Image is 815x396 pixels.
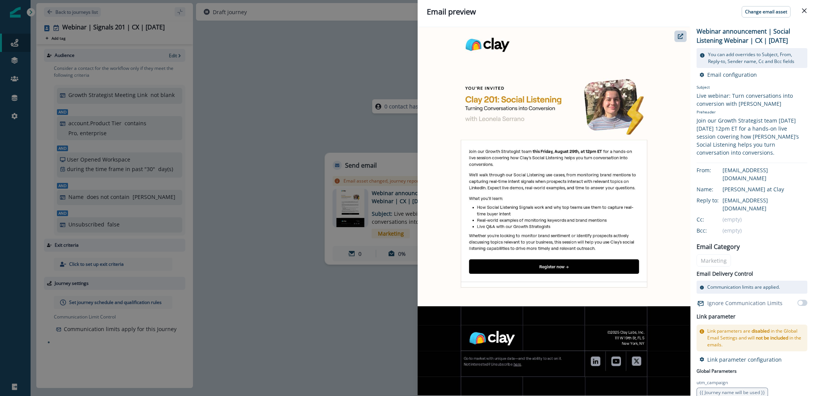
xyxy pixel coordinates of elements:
[697,92,807,108] div: Live webinar: Turn conversations into conversion with [PERSON_NAME]
[697,185,735,193] div: Name:
[697,215,735,223] div: Cc:
[723,185,807,193] div: [PERSON_NAME] at Clay
[697,226,735,234] div: Bcc:
[697,242,740,251] p: Email Category
[697,27,807,45] p: Webinar announcement | Social Listening Webinar | CX | [DATE]
[700,71,757,78] button: Email configuration
[697,379,728,386] p: utm_campaign
[798,5,810,17] button: Close
[723,226,807,234] div: (empty)
[697,116,807,157] div: Join our Growth Strategist team [DATE][DATE] 12pm ET for a hands-on live session covering how [PE...
[708,51,804,65] p: You can add overrides to Subject, From, Reply-to, Sender name, Cc and Bcc fields
[745,9,787,15] p: Change email asset
[742,6,791,18] button: Change email asset
[707,299,783,307] p: Ignore Communication Limits
[427,6,806,18] div: Email preview
[707,356,782,363] p: Link parameter configuration
[756,335,788,341] span: not be included
[697,84,807,92] p: Subject
[707,284,780,291] p: Communication limits are applied.
[418,27,690,396] img: email asset unavailable
[723,166,807,182] div: [EMAIL_ADDRESS][DOMAIN_NAME]
[707,328,804,348] p: Link parameters are in the Global Email Settings and will in the emails.
[707,71,757,78] p: Email configuration
[697,108,807,116] p: Preheader
[697,366,737,375] p: Global Parameters
[723,196,807,212] div: [EMAIL_ADDRESS][DOMAIN_NAME]
[697,196,735,204] div: Reply to:
[752,328,770,334] span: disabled
[697,270,753,278] p: Email Delivery Control
[700,389,765,396] span: {{ Journey name will be used }}
[700,356,782,363] button: Link parameter configuration
[723,215,807,223] div: (empty)
[697,166,735,174] div: From:
[697,312,736,322] h2: Link parameter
